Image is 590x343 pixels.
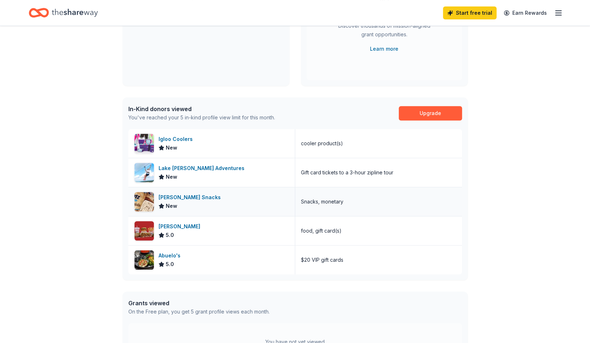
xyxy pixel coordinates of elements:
[159,164,247,173] div: Lake [PERSON_NAME] Adventures
[301,256,343,264] div: $20 VIP gift cards
[159,222,203,231] div: [PERSON_NAME]
[301,227,342,235] div: food, gift card(s)
[301,197,343,206] div: Snacks, monetary
[134,250,154,270] img: Image for Abuelo's
[128,113,275,122] div: You've reached your 5 in-kind profile view limit for this month.
[301,139,343,148] div: cooler product(s)
[128,299,270,307] div: Grants viewed
[128,307,270,316] div: On the Free plan, you get 5 grant profile views each month.
[399,106,462,120] a: Upgrade
[128,105,275,113] div: In-Kind donors viewed
[159,251,183,260] div: Abuelo's
[159,193,224,202] div: [PERSON_NAME] Snacks
[134,221,154,241] img: Image for Portillo's
[134,134,154,153] img: Image for Igloo Coolers
[134,163,154,182] img: Image for Lake Travis Zipline Adventures
[499,6,551,19] a: Earn Rewards
[29,4,98,21] a: Home
[166,202,177,210] span: New
[159,135,196,143] div: Igloo Coolers
[443,6,497,19] a: Start free trial
[166,231,174,239] span: 5.0
[301,168,393,177] div: Gift card tickets to a 3-hour zipline tour
[166,143,177,152] span: New
[370,45,398,53] a: Learn more
[134,192,154,211] img: Image for Utz Snacks
[335,22,433,42] div: Discover thousands of mission-aligned grant opportunities.
[166,260,174,269] span: 5.0
[166,173,177,181] span: New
